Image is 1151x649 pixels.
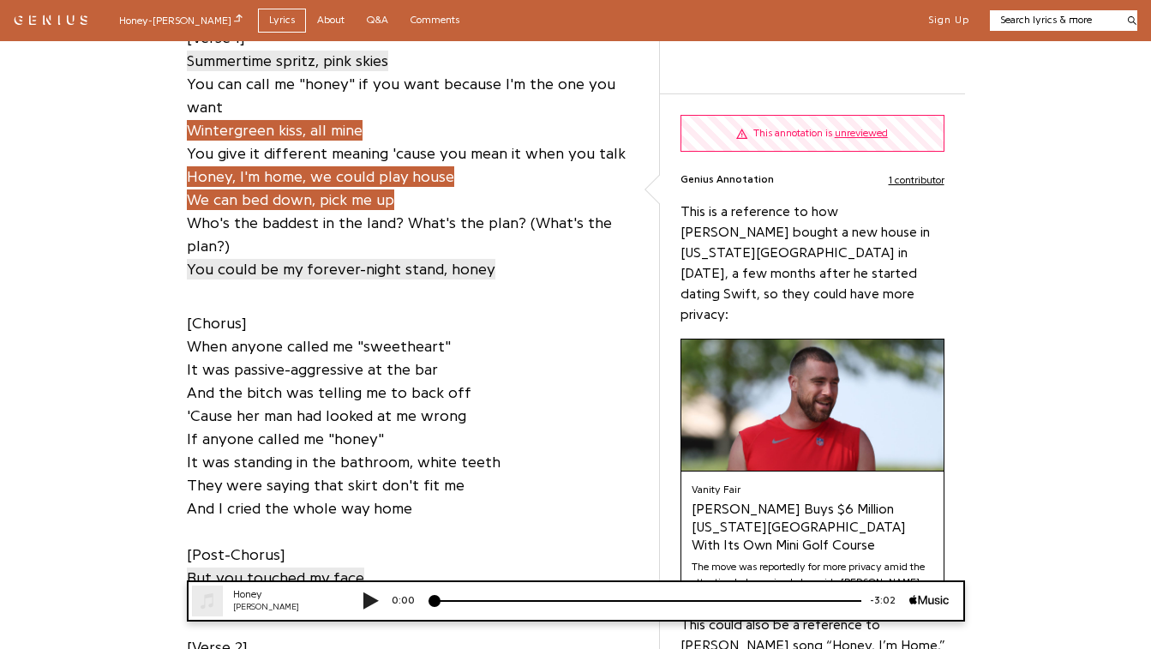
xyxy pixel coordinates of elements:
[692,482,933,497] span: Vanity Fair
[187,165,454,212] a: Honey, I'm home, we could play houseWe can bed down, pick me up
[187,166,454,210] span: Honey, I'm home, we could play house We can bed down, pick me up
[187,567,364,590] a: But you touched my face
[753,126,888,141] div: This annotation is
[258,9,306,32] a: Lyrics
[187,51,388,71] span: Summertime spritz, pink skies
[119,12,243,28] div: Honey - [PERSON_NAME]
[928,14,969,27] button: Sign Up
[187,120,363,141] span: Wintergreen kiss, all mine
[681,340,944,487] img: Travis-Kelce.jpg
[680,339,944,601] a: [PERSON_NAME] Buys $6 Million [US_STATE][GEOGRAPHIC_DATA] With Its Own Mini Golf Course Vanity Fa...
[187,259,495,279] span: You could be my forever-night stand, honey
[19,5,50,36] img: am_placeholder.png
[835,128,888,138] span: unreviewed
[306,9,356,32] a: About
[692,501,933,556] span: [PERSON_NAME] Buys $6 Million [US_STATE][GEOGRAPHIC_DATA] With Its Own Mini Golf Course
[187,568,364,588] span: But you touched my face
[187,258,495,281] a: You could be my forever-night stand, honey
[990,13,1118,27] input: Search lyrics & more
[692,559,933,590] div: The move was reportedly for more privacy amid the attention he's received alongside [PERSON_NAME].
[399,9,471,32] a: Comments
[889,172,944,187] button: 1 contributor
[60,7,163,21] div: Honey
[356,9,399,32] a: Q&A
[187,50,388,73] a: Summertime spritz, pink skies
[187,119,363,142] a: Wintergreen kiss, all mine
[688,13,736,27] div: -3:02
[680,201,944,325] p: This is a reference to how [PERSON_NAME] bought a new house in [US_STATE][GEOGRAPHIC_DATA] in [DA...
[60,21,163,33] div: [PERSON_NAME]
[680,172,774,187] span: Genius Annotation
